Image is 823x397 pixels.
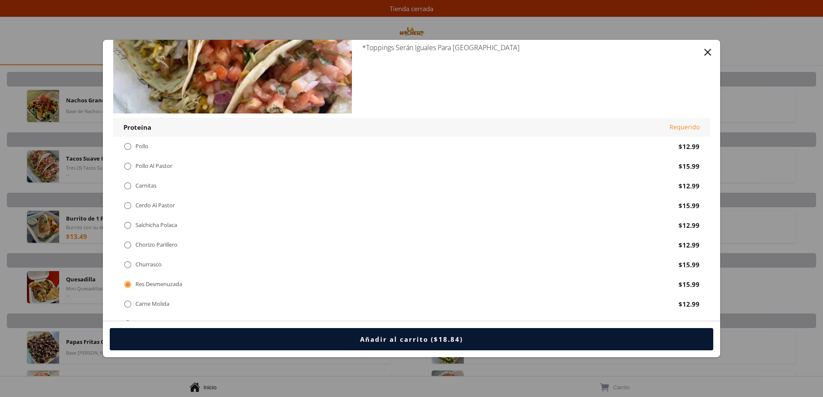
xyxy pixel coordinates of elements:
div:  [123,299,132,309]
div:  [123,240,132,250]
div: $12.99 [679,221,700,230]
button: Añadir al carrito ($18.84) [110,328,713,350]
div: Proteína [123,123,151,131]
div: $15.99 [679,201,700,210]
div: Requerido [670,123,700,131]
div: $12.99 [679,319,700,328]
div:  [123,319,132,328]
div: Ensalada de Granos [135,320,186,327]
div: Carnitas [135,182,156,189]
div: $15.99 [679,162,700,170]
div: Cerdo Al Pastor [135,202,175,209]
div: $12.99 [679,142,700,151]
div:  [123,201,132,210]
div: $15.99 [679,260,700,269]
div: Añadir al carrito ($18.84) [360,335,463,343]
div: Res Desmenuzada [135,281,182,288]
div: Chorizo Parillero [135,241,177,248]
div:  [123,260,132,269]
div: $15.99 [679,280,700,289]
div:  [123,181,132,191]
div:  [123,221,132,230]
div: Tres (3) Tacos Suaves con Proteínas Iguales + Cuatro (4) Toppings Incluidos. *Toppings Serán Igua... [362,26,700,52]
div:  [123,142,132,151]
div:  [123,280,132,289]
button:  [702,46,714,58]
div: Churrasco [135,261,162,268]
div: Pollo Al Pastor [135,162,172,170]
div: $12.99 [679,241,700,249]
div: Carne Molida [135,300,169,307]
div:  [123,161,132,171]
div: Pollo [135,143,148,150]
div: $12.99 [679,300,700,308]
div: Salchicha Polaca [135,221,177,229]
div: $12.99 [679,182,700,190]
